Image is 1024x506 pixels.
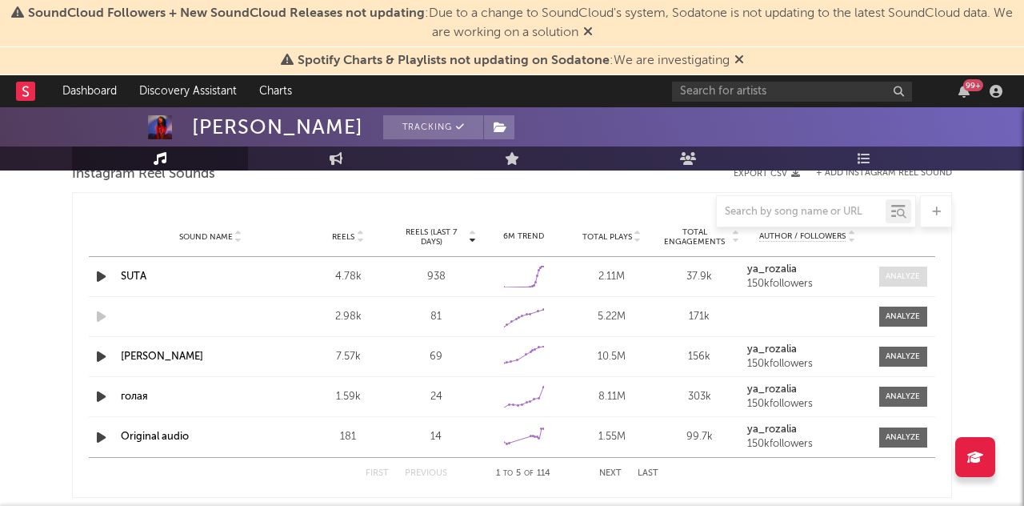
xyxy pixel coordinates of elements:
[503,470,513,477] span: to
[308,389,388,405] div: 1.59k
[747,384,797,395] strong: ya_rozalia
[747,424,797,435] strong: ya_rozalia
[759,231,846,242] span: Author / Followers
[405,469,447,478] button: Previous
[308,349,388,365] div: 7.57k
[747,344,867,355] a: ya_rozalia
[479,464,567,484] div: 1 5 114
[599,469,622,478] button: Next
[572,309,652,325] div: 5.22M
[484,231,564,243] div: 6M Trend
[28,7,425,20] span: SoundCloud Followers + New SoundCloud Releases not updating
[396,429,476,445] div: 14
[121,392,148,402] a: голая
[747,399,867,410] div: 150k followers
[192,115,363,139] div: [PERSON_NAME]
[72,165,215,184] span: Instagram Reel Sounds
[121,432,189,442] a: Original audio
[51,75,128,107] a: Dashboard
[747,279,867,290] div: 150k followers
[524,470,534,477] span: of
[308,309,388,325] div: 2.98k
[396,309,476,325] div: 81
[734,169,800,179] button: Export CSV
[747,439,867,450] div: 150k followers
[572,389,652,405] div: 8.11M
[747,264,797,275] strong: ya_rozalia
[816,169,952,178] button: + Add Instagram Reel Sound
[660,309,740,325] div: 171k
[717,206,886,219] input: Search by song name or URL
[638,469,658,478] button: Last
[121,271,146,282] a: SUTA
[332,232,354,242] span: Reels
[396,269,476,285] div: 938
[660,227,730,247] span: Total Engagements
[672,82,912,102] input: Search for artists
[660,269,740,285] div: 37.9k
[383,115,483,139] button: Tracking
[179,232,233,242] span: Sound Name
[747,344,797,355] strong: ya_rozalia
[572,429,652,445] div: 1.55M
[298,54,730,67] span: : We are investigating
[660,389,740,405] div: 303k
[660,429,740,445] div: 99.7k
[396,389,476,405] div: 24
[747,264,867,275] a: ya_rozalia
[28,7,1013,39] span: : Due to a change to SoundCloud's system, Sodatone is not updating to the latest SoundCloud data....
[958,85,970,98] button: 99+
[747,359,867,370] div: 150k followers
[582,232,632,242] span: Total Plays
[396,227,466,247] span: Reels (last 7 days)
[734,54,744,67] span: Dismiss
[308,269,388,285] div: 4.78k
[660,349,740,365] div: 156k
[963,79,983,91] div: 99 +
[128,75,248,107] a: Discovery Assistant
[248,75,303,107] a: Charts
[121,351,203,362] a: [PERSON_NAME]
[747,424,867,436] a: ya_rozalia
[308,429,388,445] div: 181
[396,349,476,365] div: 69
[800,169,952,178] div: + Add Instagram Reel Sound
[298,54,610,67] span: Spotify Charts & Playlists not updating on Sodatone
[572,349,652,365] div: 10.5M
[583,26,593,39] span: Dismiss
[572,269,652,285] div: 2.11M
[366,469,389,478] button: First
[747,384,867,396] a: ya_rozalia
